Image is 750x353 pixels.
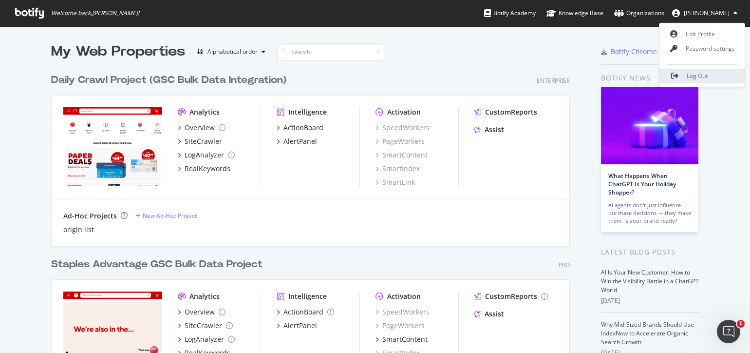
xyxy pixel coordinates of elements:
[375,177,415,187] a: SmartLink
[283,307,323,317] div: ActionBoard
[474,309,504,319] a: Assist
[135,212,197,220] a: New Ad-Hoc Project
[185,334,224,344] div: LogAnalyzer
[51,257,262,272] div: Staples Advantage GSC Bulk Data Project
[375,334,428,344] a: SmartContent
[178,334,235,344] a: LogAnalyzer
[185,164,230,174] div: RealKeywords
[185,123,215,133] div: Overview
[611,47,679,57] div: Botify Chrome Plugin
[601,73,699,83] div: Botify news
[717,320,740,343] iframe: Intercom live chat
[474,125,504,135] a: Assist
[485,292,537,301] div: CustomReports
[659,27,745,41] a: Edit Profile
[185,307,215,317] div: Overview
[375,307,430,317] a: SpeedWorkers
[178,123,225,133] a: Overview
[737,320,745,328] span: 1
[601,47,679,57] a: Botify Chrome Plugin
[684,9,730,17] span: Albin Anthony
[189,292,220,301] div: Analytics
[659,41,745,56] a: Password settings
[51,73,290,87] a: Daily Crawl Project (GSC Bulk Data Integration)
[485,125,504,135] div: Assist
[283,123,323,133] div: ActionBoard
[601,268,699,294] a: AI Is Your New Customer: How to Win the Visibility Battle in a ChatGPT World
[277,43,384,60] input: Search
[283,321,317,331] div: AlertPanel
[601,87,698,164] img: What Happens When ChatGPT Is Your Holiday Shopper?
[484,8,536,18] div: Botify Academy
[485,309,504,319] div: Assist
[63,107,162,186] img: staples.com
[178,137,222,146] a: SiteCrawler
[375,123,430,133] a: SpeedWorkers
[185,150,224,160] div: LogAnalyzer
[559,261,570,269] div: Pro
[185,321,222,331] div: SiteCrawler
[375,150,428,160] a: SmartContent
[277,307,334,317] a: ActionBoard
[382,334,428,344] div: SmartContent
[51,42,185,61] div: My Web Properties
[178,164,230,174] a: RealKeywords
[51,9,139,17] span: Welcome back, [PERSON_NAME] !
[614,8,664,18] div: Organizations
[143,212,197,220] div: New Ad-Hoc Project
[387,107,421,117] div: Activation
[178,150,235,160] a: LogAnalyzer
[207,49,258,55] div: Alphabetical order
[288,292,327,301] div: Intelligence
[375,137,425,146] a: PageWorkers
[178,321,233,331] a: SiteCrawler
[193,44,269,59] button: Alphabetical order
[474,107,537,117] a: CustomReports
[288,107,327,117] div: Intelligence
[387,292,421,301] div: Activation
[537,77,570,85] div: Enterprise
[277,137,317,146] a: AlertPanel
[51,257,266,272] a: Staples Advantage GSC Bulk Data Project
[601,247,699,257] div: Latest Blog Posts
[687,72,708,80] span: Log Out
[608,172,676,196] a: What Happens When ChatGPT Is Your Holiday Shopper?
[178,307,225,317] a: Overview
[375,164,420,174] a: SmartIndex
[608,201,691,225] div: AI agents don’t just influence purchase decisions — they make them. Is your brand ready?
[63,211,117,221] div: Ad-Hoc Projects
[63,225,94,235] a: origin list
[283,137,317,146] div: AlertPanel
[664,5,745,21] button: [PERSON_NAME]
[474,292,548,301] a: CustomReports
[375,321,425,331] a: PageWorkers
[189,107,220,117] div: Analytics
[546,8,603,18] div: Knowledge Base
[485,107,537,117] div: CustomReports
[277,123,323,133] a: ActionBoard
[277,321,317,331] a: AlertPanel
[659,69,745,83] a: Log Out
[185,137,222,146] div: SiteCrawler
[51,73,286,87] div: Daily Crawl Project (GSC Bulk Data Integration)
[601,320,694,346] a: Why Mid-Sized Brands Should Use IndexNow to Accelerate Organic Search Growth
[601,296,699,305] div: [DATE]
